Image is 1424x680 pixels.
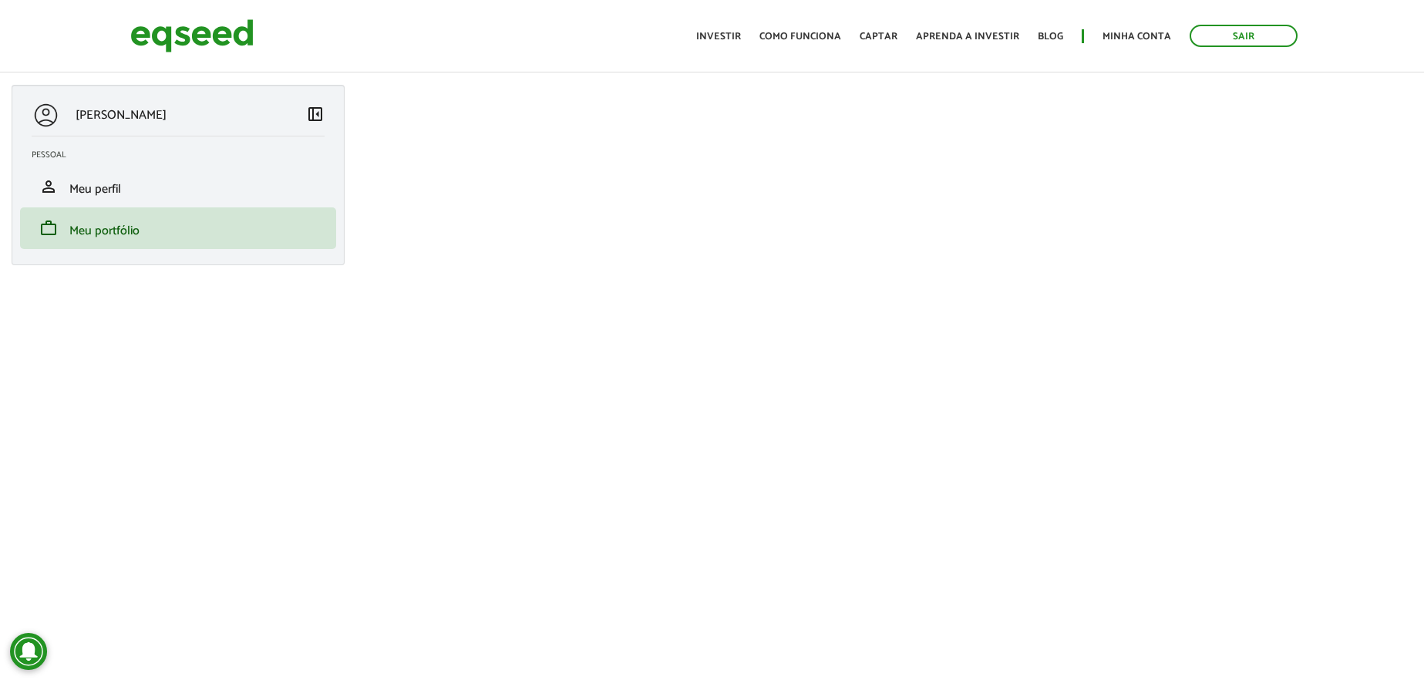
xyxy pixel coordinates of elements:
a: personMeu perfil [32,177,325,196]
span: left_panel_close [306,105,325,123]
a: Captar [860,32,897,42]
img: EqSeed [130,15,254,56]
a: Aprenda a investir [916,32,1019,42]
a: Investir [696,32,741,42]
li: Meu portfólio [20,207,336,249]
span: Meu perfil [69,179,121,200]
a: Blog [1038,32,1063,42]
a: Como funciona [759,32,841,42]
p: [PERSON_NAME] [76,108,167,123]
a: Minha conta [1103,32,1171,42]
a: Sair [1190,25,1298,47]
a: Colapsar menu [306,105,325,126]
h2: Pessoal [32,150,336,160]
span: work [39,219,58,237]
span: Meu portfólio [69,220,140,241]
li: Meu perfil [20,166,336,207]
span: person [39,177,58,196]
a: workMeu portfólio [32,219,325,237]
